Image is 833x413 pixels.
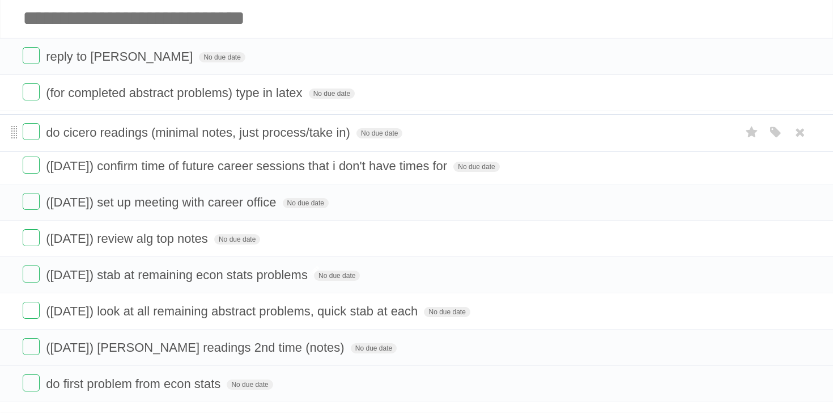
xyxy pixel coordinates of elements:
label: Done [23,193,40,210]
span: No due date [314,271,360,281]
label: Done [23,83,40,100]
span: do first problem from econ stats [46,377,223,391]
span: reply to [PERSON_NAME] [46,49,195,64]
label: Done [23,374,40,391]
label: Done [23,265,40,283]
span: No due date [199,52,245,62]
span: No due date [283,198,329,208]
span: No due date [424,307,470,317]
span: ([DATE]) [PERSON_NAME] readings 2nd time (notes) [46,340,347,355]
span: No due date [309,88,355,99]
label: Done [23,47,40,64]
label: Done [23,229,40,246]
span: ([DATE]) review alg top notes [46,231,211,246]
span: ([DATE]) stab at remaining econ stats problems [46,268,311,282]
span: (for completed abstract problems) type in latex [46,86,305,100]
span: ([DATE]) set up meeting with career office [46,195,279,209]
span: No due date [351,343,397,353]
label: Done [23,157,40,174]
label: Done [23,338,40,355]
span: No due date [214,234,260,245]
label: Star task [741,123,763,142]
span: ([DATE]) look at all remaining abstract problems, quick stab at each [46,304,420,318]
span: No due date [356,128,402,138]
span: ([DATE]) confirm time of future career sessions that i don't have times for [46,159,450,173]
span: No due date [453,162,499,172]
label: Done [23,302,40,319]
span: No due date [227,380,273,390]
label: Done [23,123,40,140]
span: do cicero readings (minimal notes, just process/take in) [46,125,353,140]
